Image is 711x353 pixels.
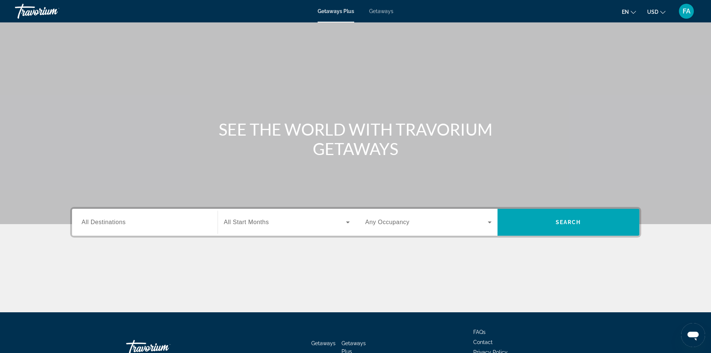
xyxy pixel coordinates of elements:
[15,1,90,21] a: Travorium
[647,9,658,15] span: USD
[82,219,126,225] span: All Destinations
[622,6,636,17] button: Change language
[224,219,269,225] span: All Start Months
[681,323,705,347] iframe: Botón para iniciar la ventana de mensajería
[311,340,336,346] a: Getaways
[647,6,665,17] button: Change currency
[82,218,208,227] input: Select destination
[622,9,629,15] span: en
[72,209,639,236] div: Search widget
[369,8,393,14] a: Getaways
[556,219,581,225] span: Search
[365,219,410,225] span: Any Occupancy
[498,209,639,236] button: Search
[677,3,696,19] button: User Menu
[473,329,486,335] a: FAQs
[318,8,354,14] a: Getaways Plus
[683,7,690,15] span: FA
[216,120,496,158] h1: SEE THE WORLD WITH TRAVORIUM GETAWAYS
[473,339,493,345] a: Contact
